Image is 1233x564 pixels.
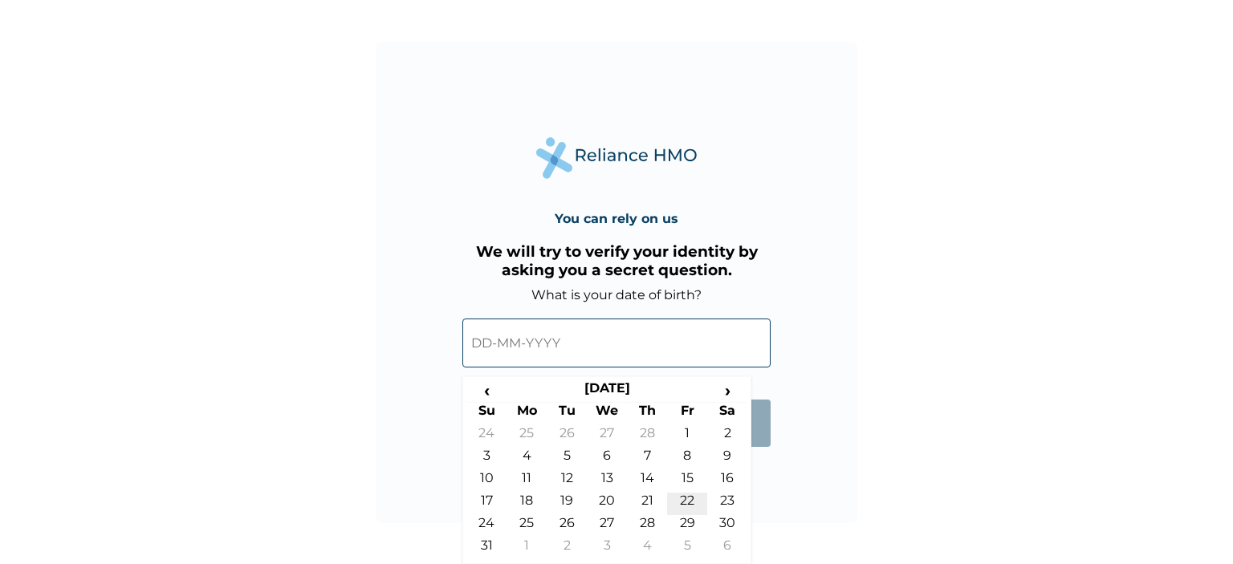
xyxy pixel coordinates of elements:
[707,403,747,425] th: Sa
[587,448,627,470] td: 6
[507,403,547,425] th: Mo
[667,493,707,515] td: 22
[707,470,747,493] td: 16
[627,515,667,538] td: 28
[547,448,587,470] td: 5
[627,425,667,448] td: 28
[536,137,697,178] img: Reliance Health's Logo
[547,403,587,425] th: Tu
[547,538,587,560] td: 2
[507,493,547,515] td: 18
[627,470,667,493] td: 14
[466,403,507,425] th: Su
[531,287,702,302] label: What is your date of birth?
[547,470,587,493] td: 12
[462,242,771,279] h3: We will try to verify your identity by asking you a secret question.
[667,403,707,425] th: Fr
[627,448,667,470] td: 7
[507,448,547,470] td: 4
[707,380,747,400] span: ›
[466,425,507,448] td: 24
[507,470,547,493] td: 11
[466,515,507,538] td: 24
[587,515,627,538] td: 27
[627,493,667,515] td: 21
[707,448,747,470] td: 9
[627,538,667,560] td: 4
[667,515,707,538] td: 29
[462,319,771,367] input: DD-MM-YYYY
[627,403,667,425] th: Th
[587,403,627,425] th: We
[507,538,547,560] td: 1
[547,425,587,448] td: 26
[466,493,507,515] td: 17
[587,425,627,448] td: 27
[667,425,707,448] td: 1
[667,448,707,470] td: 8
[707,538,747,560] td: 6
[587,493,627,515] td: 20
[466,380,507,400] span: ‹
[507,515,547,538] td: 25
[707,425,747,448] td: 2
[466,448,507,470] td: 3
[466,538,507,560] td: 31
[707,515,747,538] td: 30
[707,493,747,515] td: 23
[466,470,507,493] td: 10
[507,425,547,448] td: 25
[555,211,678,226] h4: You can rely on us
[667,538,707,560] td: 5
[667,470,707,493] td: 15
[587,470,627,493] td: 13
[547,515,587,538] td: 26
[547,493,587,515] td: 19
[507,380,707,403] th: [DATE]
[587,538,627,560] td: 3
